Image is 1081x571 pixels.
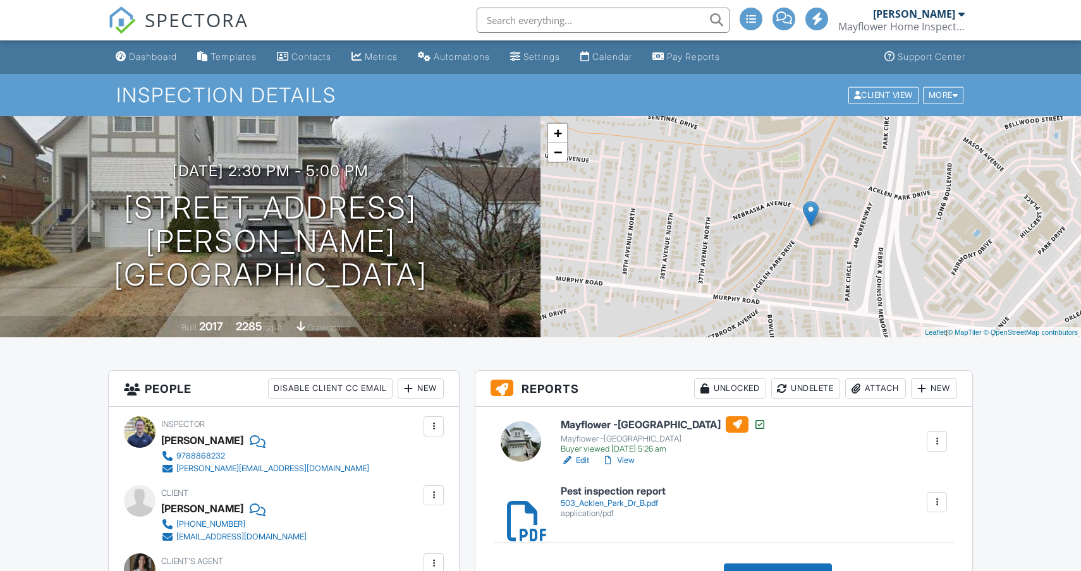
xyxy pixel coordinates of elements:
[161,556,223,566] span: Client's Agent
[176,519,245,529] div: [PHONE_NUMBER]
[879,45,970,69] a: Support Center
[561,498,666,508] div: 503_Acklen_Park_Dr_B.pdf
[434,51,490,62] div: Automations
[771,378,840,399] div: Undelete
[161,499,243,518] div: [PERSON_NAME]
[176,532,307,542] div: [EMAIL_ADDRESS][DOMAIN_NAME]
[922,327,1081,338] div: |
[346,45,403,69] a: Metrics
[111,45,182,69] a: Dashboard
[561,486,666,518] a: Pest inspection report 503_Acklen_Park_Dr_B.pdf application/pdf
[365,51,398,62] div: Metrics
[561,486,666,497] h6: Pest inspection report
[108,6,136,34] img: The Best Home Inspection Software - Spectora
[898,51,965,62] div: Support Center
[192,45,262,69] a: Templates
[548,124,567,143] a: Zoom in
[561,416,766,454] a: Mayflower -[GEOGRAPHIC_DATA] Mayflower -[GEOGRAPHIC_DATA] Buyer viewed [DATE] 5:26 am
[129,51,177,62] div: Dashboard
[211,51,257,62] div: Templates
[602,454,635,467] a: View
[272,45,336,69] a: Contacts
[173,162,369,179] h3: [DATE] 2:30 pm - 5:00 pm
[268,378,393,399] div: Disable Client CC Email
[984,328,1078,336] a: © OpenStreetMap contributors
[161,431,243,450] div: [PERSON_NAME]
[561,454,589,467] a: Edit
[561,416,766,433] h6: Mayflower -[GEOGRAPHIC_DATA]
[161,450,369,462] a: 9788868232
[505,45,565,69] a: Settings
[845,378,906,399] div: Attach
[475,371,972,407] h3: Reports
[873,8,955,20] div: [PERSON_NAME]
[161,518,307,531] a: [PHONE_NUMBER]
[306,323,345,332] span: crawlspace
[237,320,264,333] div: 2285
[575,45,637,69] a: Calendar
[116,84,965,106] h1: Inspection Details
[925,328,946,336] a: Leaflet
[847,90,922,99] a: Client View
[477,8,730,33] input: Search everything...
[201,320,225,333] div: 2017
[176,464,369,474] div: [PERSON_NAME][EMAIL_ADDRESS][DOMAIN_NAME]
[20,191,520,291] h1: [STREET_ADDRESS][PERSON_NAME] [GEOGRAPHIC_DATA]
[161,531,307,543] a: [EMAIL_ADDRESS][DOMAIN_NAME]
[185,323,199,332] span: Built
[923,87,964,104] div: More
[694,378,766,399] div: Unlocked
[548,143,567,162] a: Zoom out
[413,45,495,69] a: Automations (Advanced)
[161,462,369,475] a: [PERSON_NAME][EMAIL_ADDRESS][DOMAIN_NAME]
[592,51,632,62] div: Calendar
[561,444,766,454] div: Buyer viewed [DATE] 5:26 am
[161,488,188,498] span: Client
[145,6,248,33] span: SPECTORA
[561,434,766,444] div: Mayflower -[GEOGRAPHIC_DATA]
[291,51,331,62] div: Contacts
[523,51,560,62] div: Settings
[948,328,982,336] a: © MapTiler
[667,51,720,62] div: Pay Reports
[176,451,225,461] div: 9788868232
[911,378,957,399] div: New
[266,323,283,332] span: sq. ft.
[161,419,205,429] span: Inspector
[561,508,666,519] div: application/pdf
[848,87,919,104] div: Client View
[838,20,965,33] div: Mayflower Home Inspection
[109,371,459,407] h3: People
[647,45,725,69] a: Pay Reports
[108,17,248,44] a: SPECTORA
[398,378,444,399] div: New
